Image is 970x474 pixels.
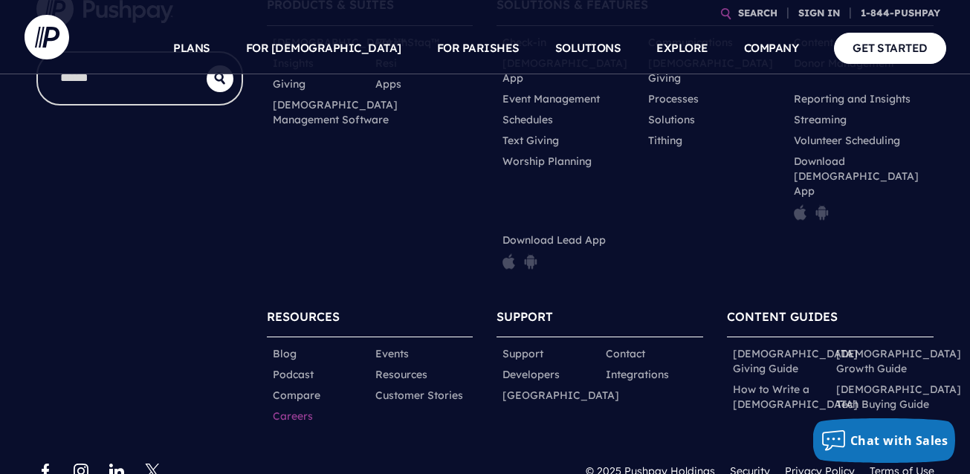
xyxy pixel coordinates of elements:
a: [DEMOGRAPHIC_DATA] Management Software [273,97,398,127]
a: [DEMOGRAPHIC_DATA] Tech Buying Guide [836,382,961,412]
a: How to Write a [DEMOGRAPHIC_DATA] [733,382,858,412]
h6: CONTENT GUIDES [727,302,934,337]
a: Streaming [794,112,847,127]
a: COMPANY [744,22,799,74]
a: Integrations [606,367,669,382]
a: PLANS [173,22,210,74]
a: [DEMOGRAPHIC_DATA] Growth Guide [836,346,961,376]
a: EXPLORE [656,22,708,74]
a: Contact [606,346,645,361]
a: GET STARTED [834,33,946,63]
a: Worship Planning [502,154,592,169]
a: Resources [375,367,427,382]
button: Chat with Sales [813,418,956,463]
a: Solutions [648,112,695,127]
img: pp_icon_gplay.png [815,204,829,221]
img: pp_icon_appstore.png [502,253,515,270]
a: Text Giving [502,133,559,148]
a: Customer Stories [375,388,463,403]
li: Download Lead App [497,230,642,279]
a: Apps [375,77,401,91]
a: Developers [502,367,560,382]
span: Chat with Sales [850,432,948,449]
a: Event Management [502,91,600,106]
a: Giving [273,77,305,91]
a: Processes [648,91,699,106]
a: Podcast [273,367,314,382]
a: Careers [273,409,313,423]
a: Volunteer Scheduling [794,133,900,148]
a: SOLUTIONS [555,22,621,74]
a: Compare [273,388,320,403]
a: Schedules [502,112,553,127]
img: pp_icon_gplay.png [524,253,537,270]
a: Tithing [648,133,682,148]
a: [GEOGRAPHIC_DATA] [502,388,619,403]
h6: SUPPORT [497,302,703,337]
a: Blog [273,346,297,361]
a: FOR [DEMOGRAPHIC_DATA] [246,22,401,74]
a: Support [502,346,543,361]
a: [DEMOGRAPHIC_DATA] Giving Guide [733,346,858,376]
a: Reporting and Insights [794,91,911,106]
a: Events [375,346,409,361]
a: FOR PARISHES [437,22,520,74]
img: pp_icon_appstore.png [794,204,806,221]
li: Download [DEMOGRAPHIC_DATA] App [788,151,934,230]
h6: RESOURCES [267,302,473,337]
